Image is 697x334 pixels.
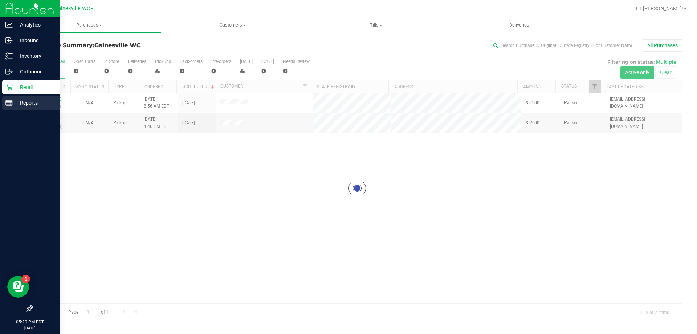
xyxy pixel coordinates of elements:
iframe: Resource center [7,276,29,298]
span: Customers [161,22,304,28]
p: Reports [13,98,56,107]
p: Inbound [13,36,56,45]
span: Gainesville WC [54,5,90,12]
inline-svg: Analytics [5,21,13,28]
span: Gainesville WC [94,42,141,49]
input: Search Purchase ID, Original ID, State Registry ID or Customer Name... [490,40,635,51]
inline-svg: Retail [5,84,13,91]
p: 05:29 PM EDT [3,319,56,325]
iframe: Resource center unread badge [21,275,30,283]
p: Inventory [13,52,56,60]
inline-svg: Inbound [5,37,13,44]
button: All Purchases [643,39,682,52]
p: Outbound [13,67,56,76]
span: Deliveries [500,22,539,28]
a: Purchases [17,17,161,33]
a: Tills [304,17,448,33]
p: [DATE] [3,325,56,331]
span: Tills [305,22,447,28]
p: Analytics [13,20,56,29]
inline-svg: Inventory [5,52,13,60]
a: Customers [161,17,304,33]
inline-svg: Outbound [5,68,13,75]
span: Purchases [17,22,161,28]
a: Deliveries [448,17,591,33]
inline-svg: Reports [5,99,13,106]
h3: Purchase Summary: [32,42,249,49]
p: Retail [13,83,56,92]
span: Hi, [PERSON_NAME]! [636,5,683,11]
